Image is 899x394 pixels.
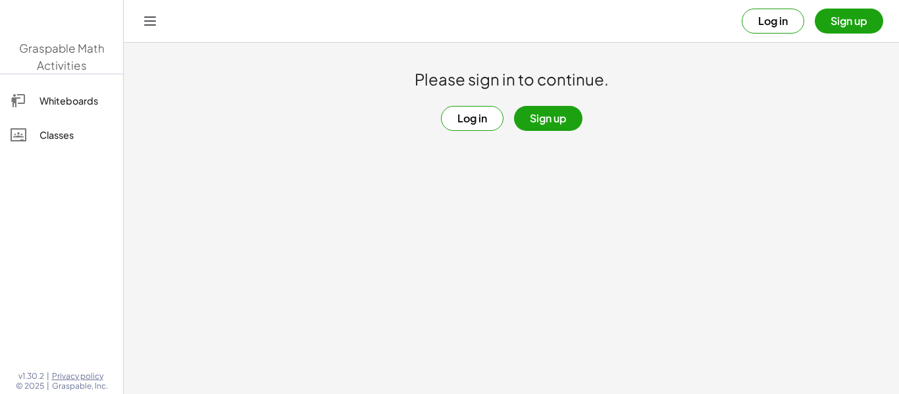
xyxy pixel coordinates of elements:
h1: Please sign in to continue. [415,69,609,90]
a: Privacy policy [52,371,108,382]
span: | [47,371,49,382]
div: Classes [39,127,113,143]
button: Log in [441,106,503,131]
button: Log in [742,9,804,34]
span: | [47,381,49,391]
a: Classes [5,119,118,151]
button: Sign up [514,106,582,131]
a: Whiteboards [5,85,118,116]
span: Graspable Math Activities [19,41,105,72]
span: Graspable, Inc. [52,381,108,391]
div: Whiteboards [39,93,113,109]
span: © 2025 [16,381,44,391]
button: Sign up [815,9,883,34]
button: Toggle navigation [140,11,161,32]
span: v1.30.2 [18,371,44,382]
